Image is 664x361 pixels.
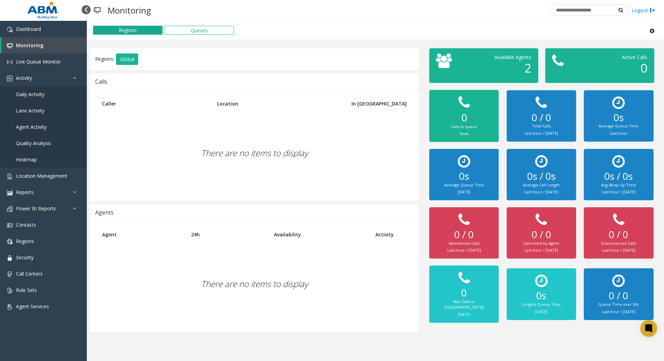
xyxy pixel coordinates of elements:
[16,238,34,244] span: Regions
[436,124,492,130] div: Calls in queue
[535,309,548,314] small: [DATE]
[436,241,492,246] div: Abandoned Calls
[95,208,114,217] div: Agents
[591,170,646,182] h2: 0s / 0s
[7,76,13,81] img: 'icon'
[16,42,43,49] span: Monitoring
[7,288,13,293] img: 'icon'
[104,2,155,19] h3: Monitoring
[591,241,646,246] div: Disconnected Calls
[16,303,49,310] span: Agent Services
[16,205,56,212] span: Power BI Reports
[514,182,569,188] div: Average Call Length
[94,2,101,19] img: pageIcon
[602,247,636,253] small: Last hour / [DATE]
[16,140,51,146] span: Quality Analysis
[7,255,13,261] img: 'icon'
[7,304,13,310] img: 'icon'
[514,302,569,308] div: Longest Queue Time
[116,53,138,65] button: Global
[514,112,569,124] h2: 0 / 0
[7,223,13,228] img: 'icon'
[591,112,646,124] h2: 0s
[16,287,37,293] span: Rule Sets
[591,182,646,188] div: Avg Wrap-Up Time
[460,131,468,136] small: Now
[165,26,234,35] button: Queues
[7,59,13,65] img: 'icon'
[269,226,370,243] th: Availability
[7,43,13,49] img: 'icon'
[7,174,13,179] img: 'icon'
[334,95,412,112] th: In [GEOGRAPHIC_DATA]
[97,95,212,112] th: Caller
[436,111,492,124] h2: 0
[602,189,636,194] small: Last hour / [DATE]
[436,182,492,188] div: Average Queue Time
[97,226,186,243] th: Agent
[591,229,646,241] h2: 0 / 0
[524,247,558,253] small: Last hour / [DATE]
[16,124,47,130] span: Agent Activity
[436,170,492,182] h2: 0s
[591,290,646,302] h2: 0 / 0
[95,77,107,86] div: Calls
[524,131,558,136] small: Last hour / [DATE]
[632,7,655,14] a: Logout
[447,247,481,253] small: Last hour / [DATE]
[16,270,43,277] span: Call Centers
[7,271,13,277] img: 'icon'
[602,309,636,314] small: Last hour / [DATE]
[97,112,412,194] div: There are no items to display
[514,123,569,129] div: Total Calls
[436,287,492,299] h2: 0
[7,239,13,244] img: 'icon'
[370,226,412,243] th: Activity
[436,229,492,241] h2: 0 / 0
[7,206,13,212] img: 'icon'
[514,241,569,246] div: Cancelled by Agent
[16,91,44,98] span: Daily Activity
[436,299,492,310] div: Max Calls in [GEOGRAPHIC_DATA]
[640,60,647,76] span: 0
[524,60,531,76] span: 2
[1,37,87,53] a: Monitoring
[16,26,41,32] span: Dashboard
[514,229,569,241] h2: 0 / 0
[514,290,569,302] h2: 0s
[16,189,34,195] span: Reports
[622,54,647,60] span: Active Calls
[186,226,269,243] th: 24h
[650,7,655,14] img: logout
[16,254,34,261] span: Security
[16,156,37,163] span: Heatmap
[7,190,13,195] img: 'icon'
[97,243,412,325] div: There are no items to display
[514,170,569,182] h2: 0s / 0s
[591,123,646,129] div: Average Queue Time
[95,55,114,62] span: Regions:
[610,131,628,136] small: Last hour
[7,27,13,32] img: 'icon'
[16,58,61,65] span: Live Queue Monitor
[16,221,36,228] span: Contacts
[16,173,67,179] span: Location Management
[591,302,646,308] div: Queue Time over 30s
[212,95,334,112] th: Location
[495,54,531,60] span: Available Agents
[524,189,558,194] small: Last hour / [DATE]
[16,75,32,81] span: Activity
[458,312,470,317] small: [DATE]
[458,189,470,194] small: [DATE]
[93,26,163,35] button: Regions
[16,107,44,114] span: Lane Activity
